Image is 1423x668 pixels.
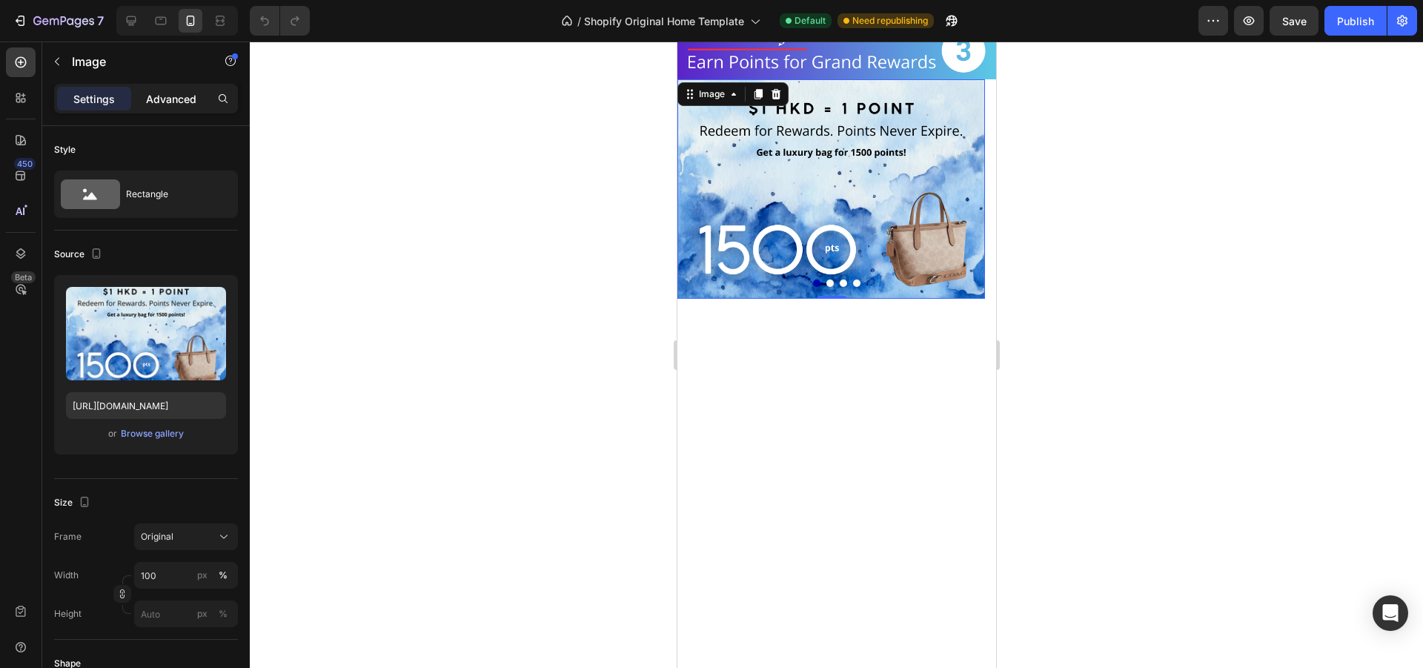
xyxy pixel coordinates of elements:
[54,493,93,513] div: Size
[66,287,226,380] img: preview-image
[66,392,226,419] input: https://example.com/image.jpg
[14,158,36,170] div: 450
[852,14,928,27] span: Need republishing
[214,566,232,584] button: px
[54,245,105,265] div: Source
[134,601,238,627] input: px%
[146,91,196,107] p: Advanced
[250,6,310,36] div: Undo/Redo
[214,605,232,623] button: px
[219,607,228,621] div: %
[197,569,208,582] div: px
[1270,6,1318,36] button: Save
[577,13,581,29] span: /
[193,566,211,584] button: %
[54,607,82,621] label: Height
[126,177,216,211] div: Rectangle
[54,569,79,582] label: Width
[677,42,996,668] iframe: Design area
[120,426,185,441] button: Browse gallery
[108,425,117,443] span: or
[795,14,826,27] span: Default
[1373,595,1408,631] div: Open Intercom Messenger
[584,13,744,29] span: Shopify Original Home Template
[197,607,208,621] div: px
[72,53,198,70] p: Image
[134,562,238,589] input: px%
[1282,15,1307,27] span: Save
[121,427,184,440] div: Browse gallery
[1324,6,1387,36] button: Publish
[54,143,76,156] div: Style
[1337,13,1374,29] div: Publish
[97,12,104,30] p: 7
[219,569,228,582] div: %
[6,6,110,36] button: 7
[193,605,211,623] button: %
[54,530,82,543] label: Frame
[134,523,238,550] button: Original
[11,271,36,283] div: Beta
[141,530,173,543] span: Original
[73,91,115,107] p: Settings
